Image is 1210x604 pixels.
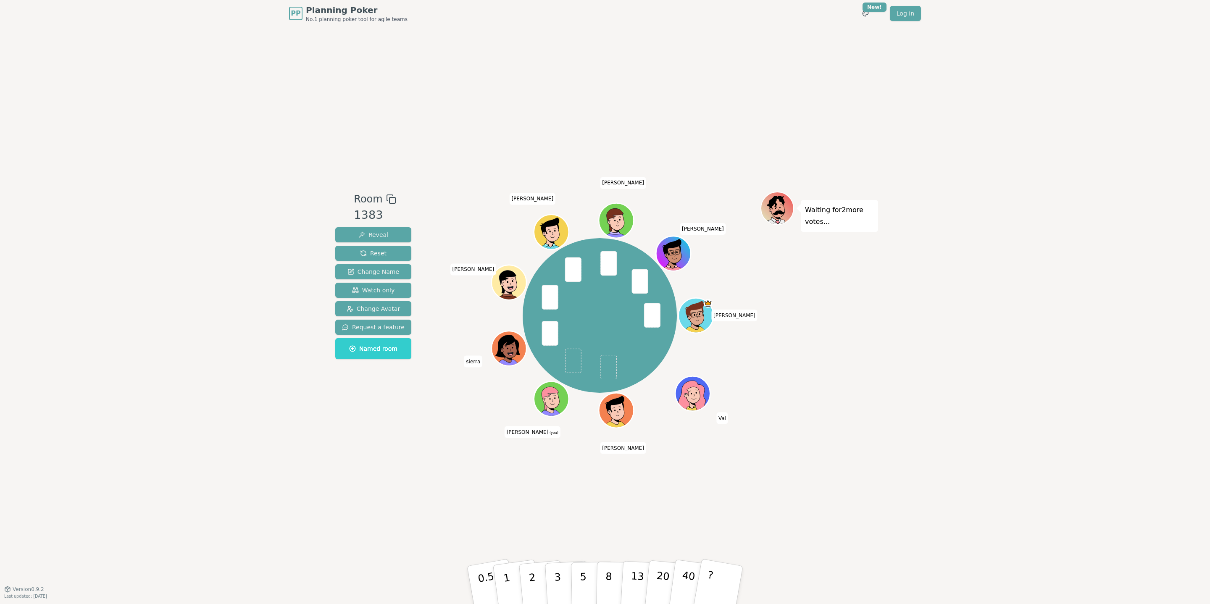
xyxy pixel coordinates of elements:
[354,192,382,207] span: Room
[505,426,560,438] span: Click to change your name
[347,305,400,313] span: Change Avatar
[600,177,646,189] span: Click to change your name
[600,442,646,454] span: Click to change your name
[863,3,886,12] div: New!
[306,4,408,16] span: Planning Poker
[335,246,411,261] button: Reset
[354,207,396,224] div: 1383
[450,263,497,275] span: Click to change your name
[335,338,411,359] button: Named room
[335,320,411,335] button: Request a feature
[711,310,758,321] span: Click to change your name
[306,16,408,23] span: No.1 planning poker tool for agile teams
[291,8,300,18] span: PP
[858,6,873,21] button: New!
[335,264,411,279] button: Change Name
[535,383,568,415] button: Click to change your avatar
[335,283,411,298] button: Watch only
[890,6,921,21] a: Log in
[4,586,44,593] button: Version0.9.2
[716,412,728,424] span: Click to change your name
[704,299,713,308] span: spencer is the host
[509,193,555,205] span: Click to change your name
[4,594,47,599] span: Last updated: [DATE]
[289,4,408,23] a: PPPlanning PokerNo.1 planning poker tool for agile teams
[358,231,388,239] span: Reveal
[13,586,44,593] span: Version 0.9.2
[548,431,558,434] span: (you)
[347,268,399,276] span: Change Name
[342,323,405,331] span: Request a feature
[335,227,411,242] button: Reveal
[464,356,482,368] span: Click to change your name
[335,301,411,316] button: Change Avatar
[360,249,387,257] span: Reset
[805,204,874,228] p: Waiting for 2 more votes...
[349,344,397,353] span: Named room
[352,286,395,294] span: Watch only
[680,223,726,235] span: Click to change your name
